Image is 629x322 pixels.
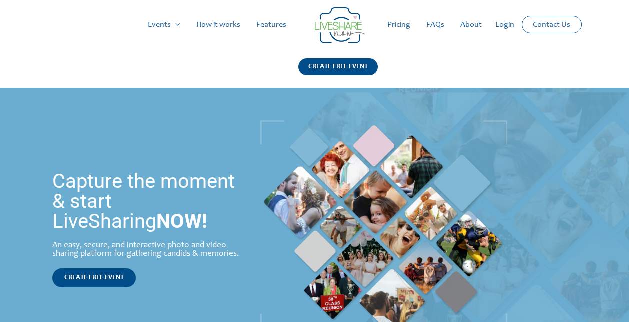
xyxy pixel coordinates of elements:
[52,268,136,287] a: CREATE FREE EVENT
[298,58,378,88] a: CREATE FREE EVENT
[487,9,522,41] a: Login
[188,9,248,41] a: How it works
[418,9,452,41] a: FAQs
[315,7,365,43] img: Group 14 | Live Photo Slideshow for Events | Create Free Events Album for Any Occasion
[452,9,490,41] a: About
[140,9,188,41] a: Events
[18,9,611,41] nav: Site Navigation
[52,171,248,231] h1: Capture the moment & start LiveSharing
[64,274,124,281] span: CREATE FREE EVENT
[525,16,578,33] a: Contact Us
[248,9,294,41] a: Features
[52,241,248,258] div: An easy, secure, and interactive photo and video sharing platform for gathering candids & memories.
[298,58,378,75] div: CREATE FREE EVENT
[379,9,418,41] a: Pricing
[156,209,207,233] strong: NOW!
